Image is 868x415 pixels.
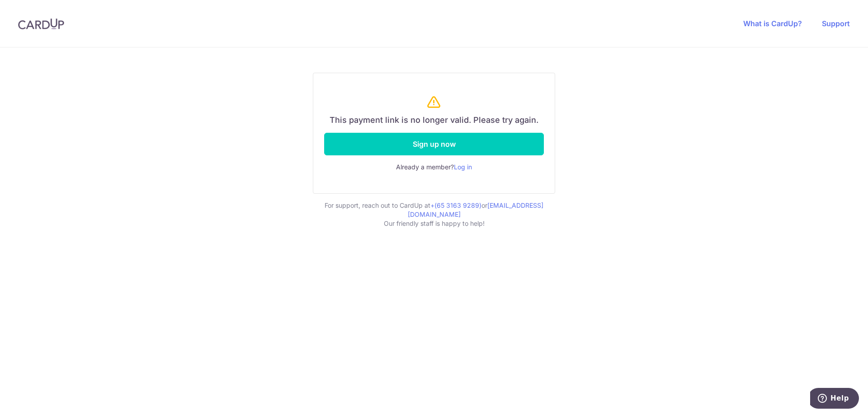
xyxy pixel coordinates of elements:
a: Log in [454,163,472,171]
a: What is CardUp? [743,19,802,28]
a: [EMAIL_ADDRESS][DOMAIN_NAME] [408,201,544,218]
div: Already a member? [324,163,544,172]
a: Sign up now [324,133,544,155]
h6: This payment link is no longer valid. Please try again. [324,115,544,126]
a: +(65 3163 9289) [430,201,481,209]
iframe: Opens a widget where you can find more information [810,388,859,410]
img: CardUp Logo [18,19,64,29]
p: Our friendly staff is happy to help! [313,219,555,228]
p: For support, reach out to CardUp at or [313,201,555,219]
a: Support [822,19,850,28]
